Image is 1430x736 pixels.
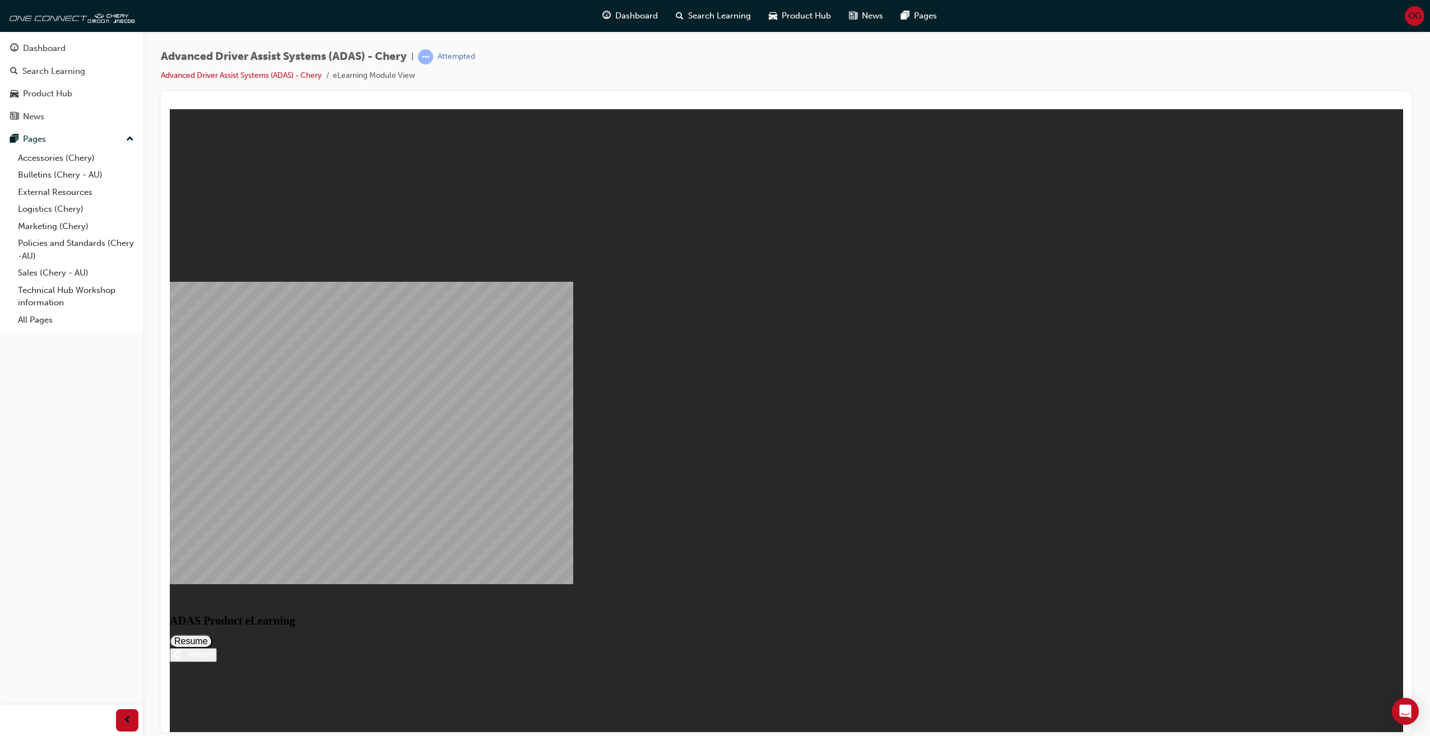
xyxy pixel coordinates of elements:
[161,50,407,63] span: Advanced Driver Assist Systems (ADAS) - Chery
[1405,6,1424,26] button: OG
[760,4,840,27] a: car-iconProduct Hub
[333,69,415,82] li: eLearning Module View
[1408,10,1421,22] span: OG
[4,129,138,150] button: Pages
[10,112,18,122] span: news-icon
[126,132,134,147] span: up-icon
[602,9,611,23] span: guage-icon
[782,10,831,22] span: Product Hub
[13,150,138,167] a: Accessories (Chery)
[13,282,138,311] a: Technical Hub Workshop information
[23,42,66,55] div: Dashboard
[688,10,751,22] span: Search Learning
[13,201,138,218] a: Logistics (Chery)
[13,264,138,282] a: Sales (Chery - AU)
[840,4,892,27] a: news-iconNews
[13,184,138,201] a: External Resources
[4,61,138,82] a: Search Learning
[892,4,946,27] a: pages-iconPages
[13,166,138,184] a: Bulletins (Chery - AU)
[10,67,18,77] span: search-icon
[23,110,44,123] div: News
[13,218,138,235] a: Marketing (Chery)
[914,10,937,22] span: Pages
[769,9,777,23] span: car-icon
[849,9,857,23] span: news-icon
[13,311,138,329] a: All Pages
[6,4,134,27] img: oneconnect
[418,49,433,64] span: learningRecordVerb_ATTEMPT-icon
[901,9,909,23] span: pages-icon
[411,50,414,63] span: |
[22,65,85,78] div: Search Learning
[615,10,658,22] span: Dashboard
[438,52,475,62] div: Attempted
[4,38,138,59] a: Dashboard
[23,133,46,146] div: Pages
[13,235,138,264] a: Policies and Standards (Chery -AU)
[4,106,138,127] a: News
[862,10,883,22] span: News
[10,134,18,145] span: pages-icon
[161,71,322,80] a: Advanced Driver Assist Systems (ADAS) - Chery
[10,89,18,99] span: car-icon
[4,36,138,129] button: DashboardSearch LearningProduct HubNews
[123,714,132,728] span: prev-icon
[23,87,72,100] div: Product Hub
[593,4,667,27] a: guage-iconDashboard
[10,44,18,54] span: guage-icon
[676,9,684,23] span: search-icon
[667,4,760,27] a: search-iconSearch Learning
[4,83,138,104] a: Product Hub
[1392,698,1419,725] div: Open Intercom Messenger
